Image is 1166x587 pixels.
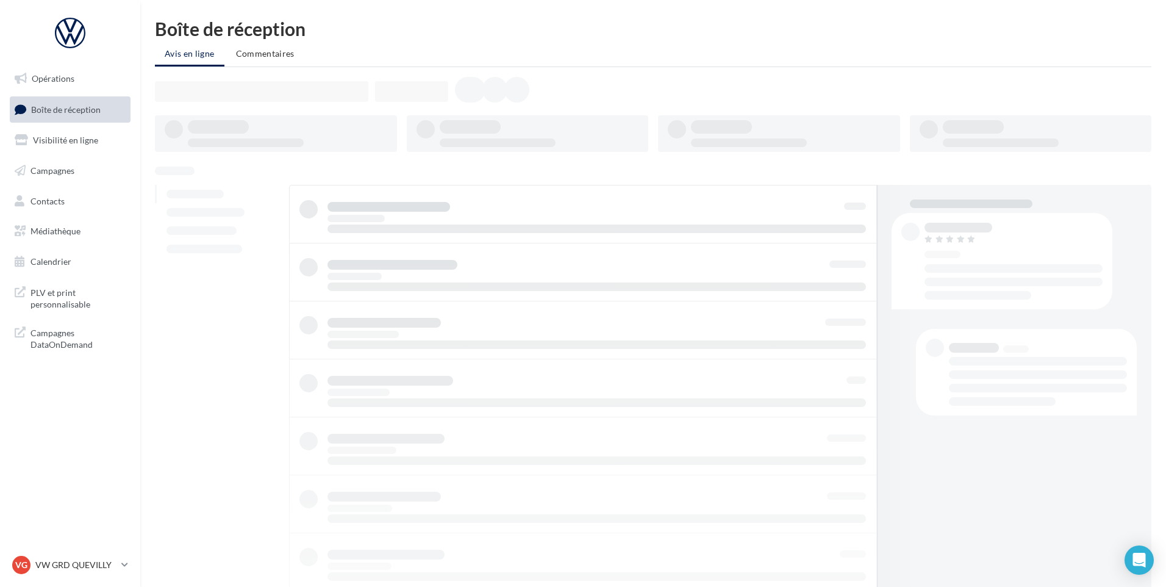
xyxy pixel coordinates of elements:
[7,158,133,184] a: Campagnes
[30,195,65,206] span: Contacts
[30,165,74,176] span: Campagnes
[155,20,1151,38] div: Boîte de réception
[35,559,116,571] p: VW GRD QUEVILLY
[7,128,133,153] a: Visibilité en ligne
[7,218,133,244] a: Médiathèque
[236,48,295,59] span: Commentaires
[33,135,98,145] span: Visibilité en ligne
[7,189,133,214] a: Contacts
[7,96,133,123] a: Boîte de réception
[7,320,133,356] a: Campagnes DataOnDemand
[10,553,131,577] a: VG VW GRD QUEVILLY
[30,256,71,267] span: Calendrier
[7,66,133,92] a: Opérations
[32,73,74,84] span: Opérations
[30,284,126,311] span: PLV et print personnalisable
[15,559,27,571] span: VG
[30,226,80,236] span: Médiathèque
[1125,546,1154,575] div: Open Intercom Messenger
[30,325,126,351] span: Campagnes DataOnDemand
[31,104,101,114] span: Boîte de réception
[7,249,133,275] a: Calendrier
[7,279,133,315] a: PLV et print personnalisable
